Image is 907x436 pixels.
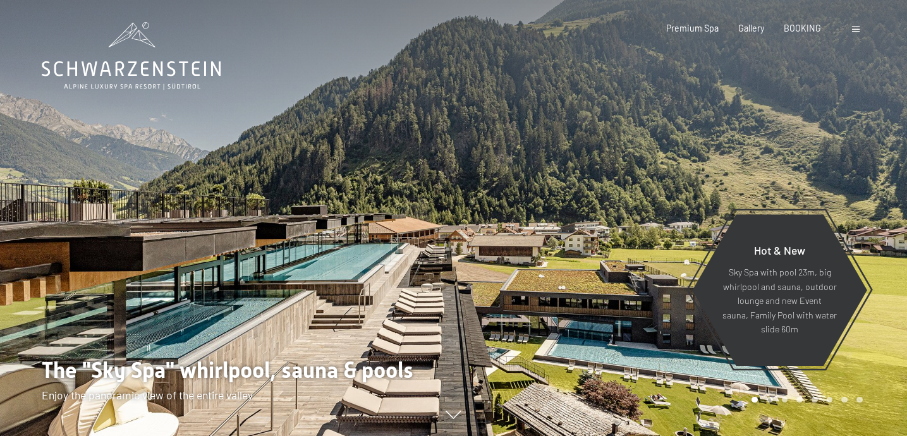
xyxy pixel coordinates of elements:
[719,265,840,337] p: Sky Spa with pool 23m, big whirlpool and sauna, outdoor lounge and new Event sauna, Family Pool w...
[784,23,821,33] a: BOOKING
[796,397,803,403] div: Carousel Page 4
[782,397,788,403] div: Carousel Page 3
[747,397,862,403] div: Carousel Pagination
[812,397,818,403] div: Carousel Page 5
[666,23,719,33] a: Premium Spa
[841,397,848,403] div: Carousel Page 7
[738,23,764,33] a: Gallery
[754,243,805,257] span: Hot & New
[827,397,833,403] div: Carousel Page 6
[752,397,758,403] div: Carousel Page 1 (Current Slide)
[691,214,868,366] a: Hot & New Sky Spa with pool 23m, big whirlpool and sauna, outdoor lounge and new Event sauna, Fam...
[767,397,773,403] div: Carousel Page 2
[856,397,863,403] div: Carousel Page 8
